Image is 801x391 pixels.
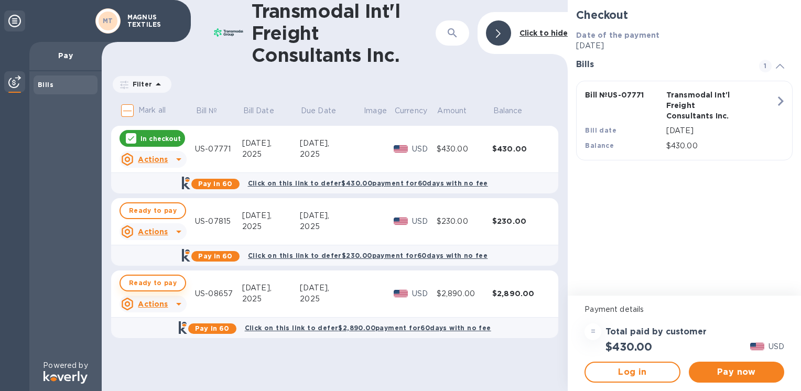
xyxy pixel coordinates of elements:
[195,324,229,332] b: Pay in 60
[689,362,784,383] button: Pay now
[585,126,616,134] b: Bill date
[576,40,793,51] p: [DATE]
[138,155,168,164] u: Actions
[576,8,793,21] h2: Checkout
[195,288,242,299] div: US-08657
[394,218,408,225] img: USD
[437,144,492,155] div: $430.00
[492,144,548,154] div: $430.00
[697,366,776,378] span: Pay now
[196,105,231,116] span: Bill №
[493,105,536,116] span: Balance
[129,277,177,289] span: Ready to pay
[412,216,437,227] p: USD
[300,149,363,160] div: 2025
[666,140,775,151] p: $430.00
[198,252,232,260] b: Pay in 60
[412,144,437,155] p: USD
[140,134,181,143] p: In checkout
[576,81,793,160] button: Bill №US-07771Transmodal Int'l Freight Consultants Inc.Bill date[DATE]Balance$430.00
[242,283,300,294] div: [DATE],
[242,149,300,160] div: 2025
[196,105,218,116] p: Bill №
[364,105,387,116] p: Image
[412,288,437,299] p: USD
[243,105,288,116] span: Bill Date
[120,202,186,219] button: Ready to pay
[38,50,93,61] p: Pay
[248,179,488,187] b: Click on this link to defer $430.00 payment for 60 days with no fee
[584,323,601,340] div: =
[300,138,363,149] div: [DATE],
[437,105,480,116] span: Amount
[394,145,408,153] img: USD
[300,294,363,305] div: 2025
[750,343,764,350] img: USD
[584,362,680,383] button: Log in
[138,227,168,236] u: Actions
[243,105,274,116] p: Bill Date
[103,17,113,25] b: MT
[605,327,707,337] h3: Total paid by customer
[768,341,784,352] p: USD
[666,125,775,136] p: [DATE]
[666,90,743,121] p: Transmodal Int'l Freight Consultants Inc.
[585,90,662,100] p: Bill № US-07771
[594,366,670,378] span: Log in
[195,144,242,155] div: US-07771
[138,105,166,116] p: Mark all
[195,216,242,227] div: US-07815
[43,360,88,371] p: Powered by
[394,290,408,297] img: USD
[38,81,53,89] b: Bills
[576,60,746,70] h3: Bills
[301,105,350,116] span: Due Date
[245,324,491,332] b: Click on this link to defer $2,890.00 payment for 60 days with no fee
[492,216,548,226] div: $230.00
[437,105,467,116] p: Amount
[519,29,568,37] b: Click to hide
[300,210,363,221] div: [DATE],
[44,371,88,384] img: Logo
[198,180,232,188] b: Pay in 60
[242,294,300,305] div: 2025
[437,216,492,227] div: $230.00
[759,60,772,72] span: 1
[576,31,659,39] b: Date of the payment
[584,304,784,315] p: Payment details
[242,210,300,221] div: [DATE],
[300,283,363,294] div: [DATE],
[129,204,177,217] span: Ready to pay
[585,142,614,149] b: Balance
[128,80,152,89] p: Filter
[300,221,363,232] div: 2025
[248,252,488,259] b: Click on this link to defer $230.00 payment for 60 days with no fee
[437,288,492,299] div: $2,890.00
[605,340,652,353] h2: $430.00
[127,14,180,28] p: MAGNUS TEXTILES
[242,221,300,232] div: 2025
[301,105,336,116] p: Due Date
[138,300,168,308] u: Actions
[492,288,548,299] div: $2,890.00
[242,138,300,149] div: [DATE],
[493,105,523,116] p: Balance
[120,275,186,291] button: Ready to pay
[395,105,427,116] p: Currency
